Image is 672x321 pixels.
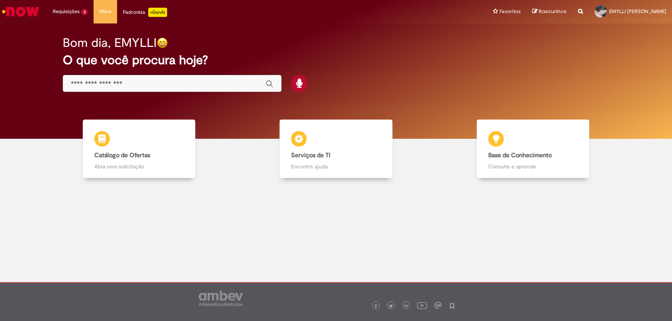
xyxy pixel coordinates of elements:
img: logo_footer_linkedin.png [404,304,408,308]
p: Abra uma solicitação [94,163,184,170]
span: More [99,8,111,15]
img: logo_footer_youtube.png [417,300,427,310]
a: Serviços de TI Encontre ajuda [238,120,435,178]
b: Catálogo de Ofertas [94,151,150,159]
img: logo_footer_naosei.png [449,302,456,309]
p: +GenAi [148,8,167,17]
img: logo_footer_facebook.png [374,304,378,308]
img: logo_footer_workplace.png [434,302,441,309]
p: Encontre ajuda [291,163,380,170]
img: happy-face.png [157,37,168,48]
span: Favoritos [499,8,521,15]
h2: Bom dia, EMYLLI [63,36,157,50]
img: ServiceNow [1,4,40,19]
p: Consulte e aprenda [488,163,578,170]
a: Rascunhos [532,8,566,15]
span: EMYLLI [PERSON_NAME] [609,8,666,15]
h2: O que você procura hoje? [63,53,609,67]
a: Catálogo de Ofertas Abra uma solicitação [40,120,238,178]
b: Serviços de TI [291,151,330,159]
span: Rascunhos [539,8,566,15]
span: 3 [81,9,88,15]
b: Base de Conhecimento [488,151,552,159]
span: Requisições [53,8,80,15]
img: logo_footer_ambev_rotulo_gray.png [199,291,243,306]
div: Padroniza [123,8,167,17]
a: Base de Conhecimento Consulte e aprenda [434,120,632,178]
img: logo_footer_twitter.png [389,304,393,308]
